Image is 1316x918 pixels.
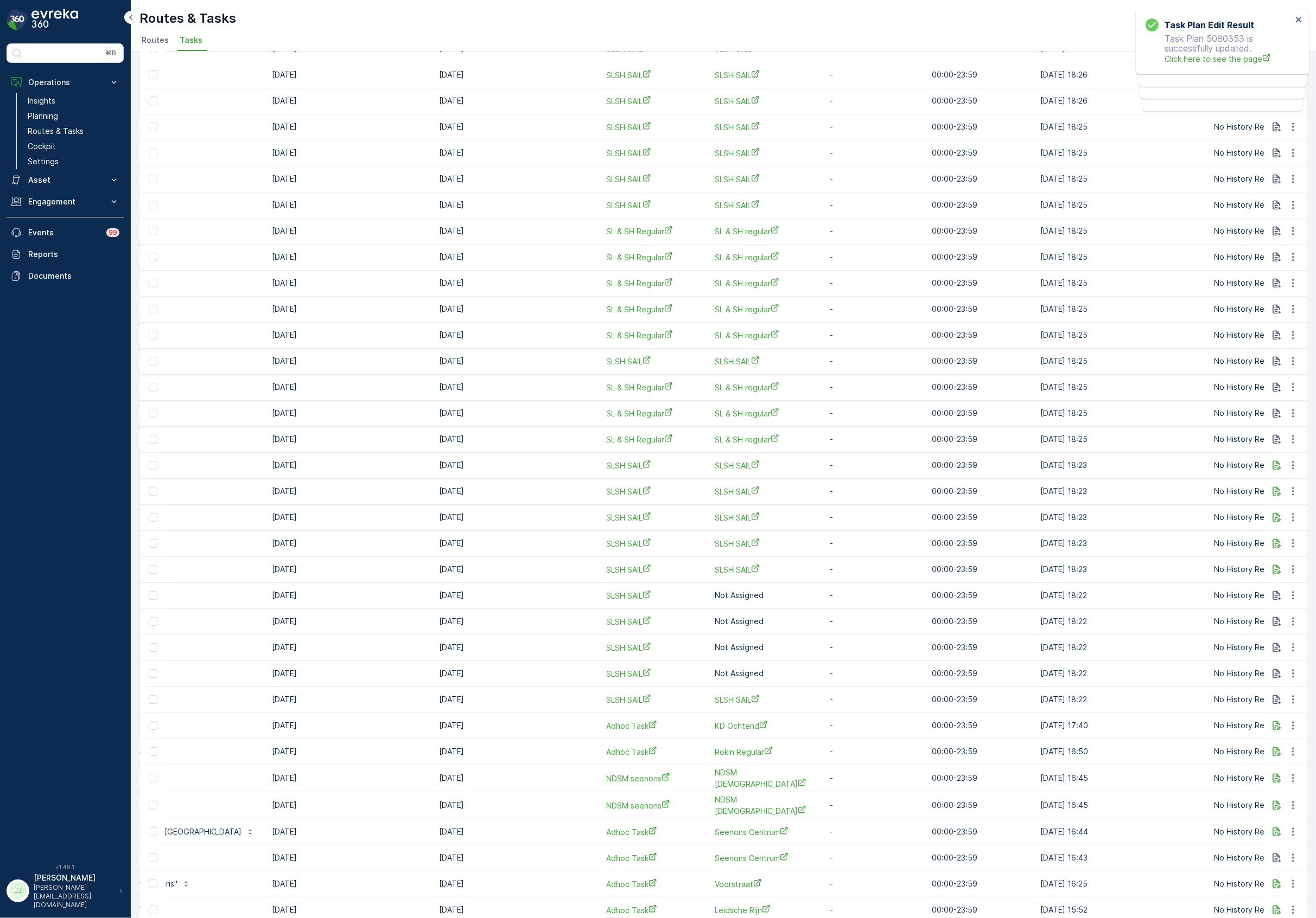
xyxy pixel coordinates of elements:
[266,166,434,192] td: [DATE]
[434,348,601,374] td: [DATE]
[149,721,157,730] div: Toggle Row Selected
[1035,62,1202,88] td: [DATE] 18:26
[1035,845,1202,871] td: [DATE] 16:43
[434,62,601,88] td: [DATE]
[926,348,1035,374] td: 00:00-23:59
[715,720,812,731] a: KD Ochtend
[7,72,124,93] button: Operations
[606,590,704,601] span: SLSH SAIL
[715,564,812,575] span: SLSH SAIL
[149,774,157,782] div: Toggle Row Selected
[715,767,812,789] a: NDSM Oosterdok
[1035,660,1202,686] td: [DATE] 18:22
[926,374,1035,400] td: 00:00-23:59
[1035,140,1202,166] td: [DATE] 18:25
[606,174,704,185] a: SLSH SAIL
[926,296,1035,322] td: 00:00-23:59
[606,826,704,838] a: Adhoc Task
[715,460,812,471] a: SLSH SAIL
[606,356,704,367] span: SLSH SAIL
[1035,765,1202,792] td: [DATE] 16:45
[1035,478,1202,504] td: [DATE] 18:23
[434,634,601,660] td: [DATE]
[606,486,704,497] a: SLSH SAIL
[434,374,601,400] td: [DATE]
[1035,426,1202,452] td: [DATE] 18:25
[606,147,704,159] a: SLSH SAIL
[606,720,704,731] a: Adhoc Task
[1035,114,1202,140] td: [DATE] 18:25
[266,140,434,166] td: [DATE]
[606,616,704,627] a: SLSH SAIL
[266,582,434,608] td: [DATE]
[606,200,704,211] a: SLSH SAIL
[926,739,1035,765] td: 00:00-23:59
[28,156,59,167] p: Settings
[1035,452,1202,478] td: [DATE] 18:23
[606,668,704,679] a: SLSH SAIL
[926,114,1035,140] td: 00:00-23:59
[715,434,812,445] a: SL & SH regular
[715,356,812,367] a: SLSH SAIL
[926,634,1035,660] td: 00:00-23:59
[606,330,704,341] a: SL & SH Regular
[1295,15,1303,25] button: close
[434,845,601,871] td: [DATE]
[1035,686,1202,712] td: [DATE] 18:22
[434,140,601,166] td: [DATE]
[266,530,434,556] td: [DATE]
[23,93,124,108] a: Insights
[1035,322,1202,348] td: [DATE] 18:25
[606,408,704,419] span: SL & SH Regular
[926,845,1035,871] td: 00:00-23:59
[266,322,434,348] td: [DATE]
[926,452,1035,478] td: 00:00-23:59
[606,95,704,107] span: SLSH SAIL
[715,746,812,757] a: Rokin Regular
[7,243,124,265] a: Reports
[434,530,601,556] td: [DATE]
[715,174,812,185] span: SLSH SAIL
[434,452,601,478] td: [DATE]
[606,773,704,784] span: NDSM seenons
[715,304,812,315] span: SL & SH regular
[606,564,704,575] span: SLSH SAIL
[606,852,704,864] span: Adhoc Task
[434,792,601,819] td: [DATE]
[715,538,812,549] a: SLSH SAIL
[715,694,812,705] a: SLSH SAIL
[434,270,601,296] td: [DATE]
[606,304,704,315] a: SL & SH Regular
[266,686,434,712] td: [DATE]
[606,121,704,133] span: SLSH SAIL
[434,739,601,765] td: [DATE]
[606,512,704,523] a: SLSH SAIL
[149,70,157,79] div: Toggle Row Selected
[7,169,124,191] button: Asset
[926,426,1035,452] td: 00:00-23:59
[149,279,157,287] div: Toggle Row Selected
[715,226,812,237] a: SL & SH regular
[1035,608,1202,634] td: [DATE] 18:22
[715,382,812,393] span: SL & SH regular
[715,121,812,133] a: SLSH SAIL
[266,400,434,426] td: [DATE]
[715,794,812,817] a: NDSM Oosterdok
[434,166,601,192] td: [DATE]
[606,642,704,653] a: SLSH SAIL
[606,538,704,549] span: SLSH SAIL
[28,271,119,281] p: Documents
[606,746,704,757] a: Adhoc Task
[606,800,704,811] a: NDSM seenons
[926,88,1035,114] td: 00:00-23:59
[715,512,812,523] span: SLSH SAIL
[266,270,434,296] td: [DATE]
[266,845,434,871] td: [DATE]
[266,660,434,686] td: [DATE]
